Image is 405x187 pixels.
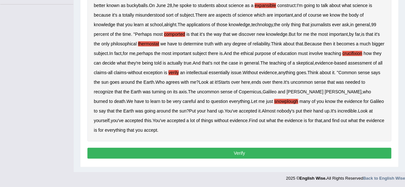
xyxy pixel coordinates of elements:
[229,60,238,66] b: case
[206,32,212,37] b: the
[345,80,360,85] b: needed
[173,3,178,8] b: he
[224,41,231,46] b: any
[178,41,182,46] b: to
[373,51,381,56] b: they
[183,41,203,46] b: determine
[209,70,230,75] b: essentially
[370,99,384,104] b: Galileo
[277,3,296,8] b: construct
[173,51,191,56] b: important
[277,108,295,113] b: nobody's
[323,41,332,46] b: then
[173,89,178,94] b: its
[167,41,177,46] b: have
[325,89,361,94] b: [PERSON_NAME]
[154,60,162,66] b: told
[166,99,172,104] b: be
[307,70,318,75] b: Think
[107,108,114,113] b: that
[303,32,309,37] b: me
[128,70,142,75] b: without
[241,80,250,85] b: here
[182,99,196,104] b: careful
[298,51,307,56] b: must
[172,108,178,113] b: the
[190,80,196,85] b: me
[288,60,291,66] b: of
[191,32,198,37] b: that
[278,89,285,94] b: and
[94,89,113,94] b: recognize
[94,80,100,85] b: the
[262,80,271,85] b: over
[138,41,159,46] b: thermostat
[145,22,149,27] b: at
[233,51,239,56] b: the
[369,3,372,8] b: is
[102,60,115,66] b: decide
[164,70,167,75] b: is
[342,3,351,8] b: what
[231,70,241,75] b: issue
[94,108,98,113] b: to
[352,3,368,8] b: science
[208,51,218,56] b: there
[94,22,115,27] b: knowledge
[356,41,359,46] b: a
[299,99,310,104] b: many
[240,51,253,56] b: ethical
[269,60,286,66] b: teaching
[229,22,250,27] b: knowledge
[350,22,354,27] b: in
[283,41,294,46] b: about
[94,12,111,18] b: because
[332,22,341,27] b: ever
[207,108,217,113] b: hand
[101,41,109,46] b: only
[221,60,227,66] b: the
[115,89,122,94] b: that
[336,80,344,85] b: was
[173,99,181,104] b: very
[108,70,112,75] b: all
[274,99,298,104] b: snowplough
[325,99,336,104] b: know
[278,70,295,75] b: anything
[219,51,223,56] b: is
[373,60,377,66] b: of
[247,41,251,46] b: of
[167,3,172,8] b: 28
[251,22,273,27] b: technology
[231,32,237,37] b: we
[274,12,293,18] b: important
[311,32,317,37] b: the
[266,32,288,37] b: knowledge
[94,32,109,37] b: percent
[316,3,320,8] b: to
[363,51,372,56] b: how
[344,99,362,104] b: evidence
[162,99,166,104] b: to
[318,32,328,37] b: most
[143,70,163,75] b: exception
[101,80,109,85] b: sun
[255,3,276,8] b: expansible
[374,32,380,37] b: it's
[349,12,359,18] b: body
[167,89,172,94] b: on
[197,99,205,104] b: and
[289,32,296,37] b: But
[94,118,109,123] b: yourself
[244,60,259,66] b: general
[361,32,364,37] b: is
[296,60,313,66] b: skeptical
[363,176,405,181] a: Back to English Wise
[214,60,220,66] b: not
[259,70,277,75] b: evidence
[150,99,160,104] b: learn
[254,12,265,18] b: which
[314,80,326,85] b: sense
[94,99,108,104] b: burned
